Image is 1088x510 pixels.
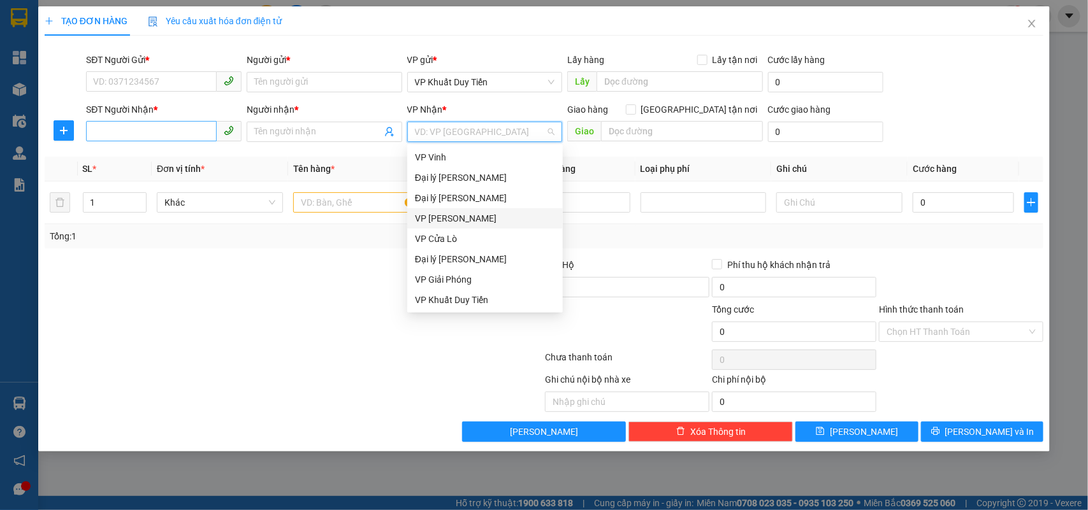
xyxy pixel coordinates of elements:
[529,192,630,213] input: 0
[407,249,563,269] div: Đại lý Hoàng Mai
[567,121,601,141] span: Giao
[1024,192,1038,213] button: plus
[407,208,563,229] div: VP Chu Văn An
[768,55,825,65] label: Cước lấy hàng
[415,252,555,266] div: Đại lý [PERSON_NAME]
[415,191,555,205] div: Đại lý [PERSON_NAME]
[768,104,831,115] label: Cước giao hàng
[795,421,918,442] button: save[PERSON_NAME]
[1014,6,1050,42] button: Close
[407,147,563,167] div: VP Vinh
[45,16,127,26] span: TẠO ĐƠN HÀNG
[913,164,957,174] span: Cước hàng
[119,31,533,47] li: [PERSON_NAME], [PERSON_NAME]
[415,73,555,92] span: VP Khuất Duy Tiến
[712,304,754,315] span: Tổng cước
[597,71,763,92] input: Dọc đường
[224,125,234,136] span: phone
[707,53,763,67] span: Lấy tận nơi
[921,421,1043,442] button: printer[PERSON_NAME] và In
[567,104,608,115] span: Giao hàng
[816,427,825,437] span: save
[407,290,563,310] div: VP Khuất Duy Tiến
[768,122,883,142] input: Cước giao hàng
[1025,197,1038,208] span: plus
[119,47,533,63] li: Hotline: 02386655777, 02462925925, 0944789456
[1027,18,1037,29] span: close
[148,16,282,26] span: Yêu cầu xuất hóa đơn điện tử
[16,16,80,80] img: logo.jpg
[636,103,763,117] span: [GEOGRAPHIC_DATA] tận nơi
[407,269,563,290] div: VP Giải Phóng
[712,372,876,392] div: Chi phí nội bộ
[224,76,234,86] span: phone
[462,421,627,442] button: [PERSON_NAME]
[628,421,793,442] button: deleteXóa Thông tin
[384,127,395,137] span: user-add
[545,372,709,392] div: Ghi chú nội bộ nhà xe
[415,171,555,185] div: Đại lý [PERSON_NAME]
[776,192,903,213] input: Ghi Chú
[86,103,242,117] div: SĐT Người Nhận
[45,17,54,25] span: plus
[54,125,73,136] span: plus
[879,304,964,315] label: Hình thức thanh toán
[415,273,555,287] div: VP Giải Phóng
[407,53,563,67] div: VP gửi
[567,55,604,65] span: Lấy hàng
[415,293,555,307] div: VP Khuất Duy Tiến
[407,188,563,208] div: Đại lý Nghi Hải
[567,71,597,92] span: Lấy
[415,232,555,246] div: VP Cửa Lò
[407,104,443,115] span: VP Nhận
[148,17,158,27] img: icon
[86,53,242,67] div: SĐT Người Gửi
[545,392,709,412] input: Nhập ghi chú
[54,120,74,141] button: plus
[830,425,898,439] span: [PERSON_NAME]
[415,150,555,164] div: VP Vinh
[415,211,555,225] div: VP [PERSON_NAME]
[635,157,772,181] th: Loại phụ phí
[50,192,70,213] button: delete
[544,350,711,372] div: Chưa thanh toán
[771,157,908,181] th: Ghi chú
[157,164,205,174] span: Đơn vị tính
[293,164,335,174] span: Tên hàng
[50,229,421,243] div: Tổng: 1
[16,92,206,113] b: GỬI : VP Khuất Duy Tiến
[722,258,836,272] span: Phí thu hộ khách nhận trả
[945,425,1034,439] span: [PERSON_NAME] và In
[407,167,563,188] div: Đại lý Quán Hành
[164,193,275,212] span: Khác
[676,427,685,437] span: delete
[293,192,419,213] input: VD: Bàn, Ghế
[247,53,402,67] div: Người gửi
[690,425,746,439] span: Xóa Thông tin
[407,229,563,249] div: VP Cửa Lò
[510,425,578,439] span: [PERSON_NAME]
[768,72,883,92] input: Cước lấy hàng
[83,164,93,174] span: SL
[247,103,402,117] div: Người nhận
[931,427,940,437] span: printer
[601,121,763,141] input: Dọc đường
